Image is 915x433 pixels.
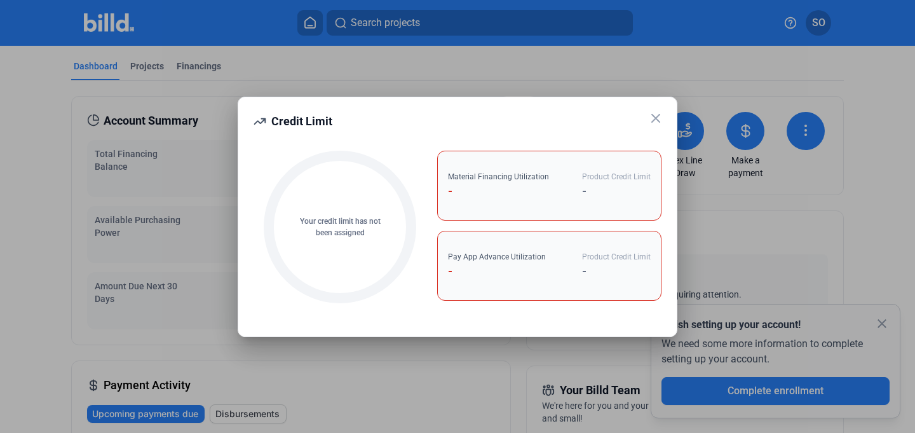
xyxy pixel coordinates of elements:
div: Your credit limit has not been assigned [292,216,388,238]
div: Material Financing Utilization [448,171,549,182]
div: - [582,182,651,200]
div: - [448,263,546,280]
div: - [448,182,549,200]
span: Credit Limit [271,114,332,128]
div: - [582,263,651,280]
div: Product Credit Limit [582,251,651,263]
div: Product Credit Limit [582,171,651,182]
div: Pay App Advance Utilization [448,251,546,263]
